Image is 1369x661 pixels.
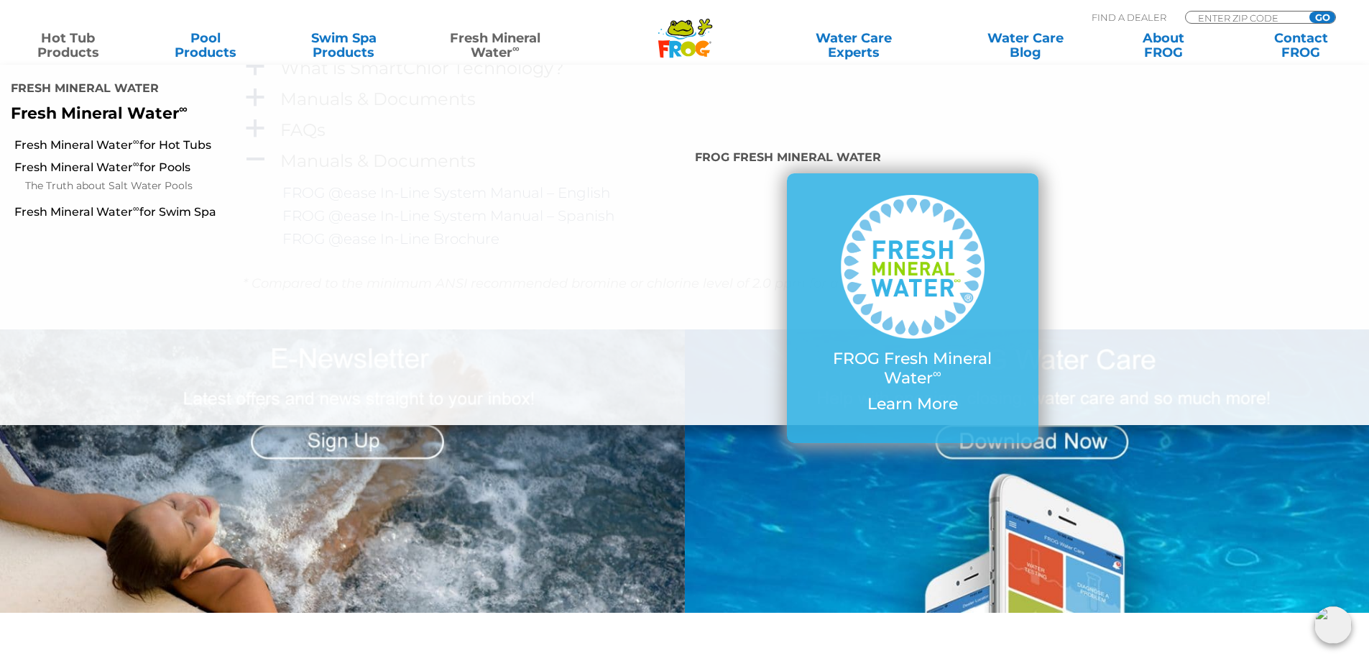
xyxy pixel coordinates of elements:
a: AboutFROG [1110,31,1217,60]
a: Fresh Mineral Water∞for Pools [14,160,456,175]
a: Hot TubProducts [14,31,121,60]
a: ContactFROG [1248,31,1355,60]
a: FROG Fresh Mineral Water∞ Learn More [816,195,1010,421]
sup: ∞ [133,203,139,214]
h4: Fresh Mineral Water [11,76,560,104]
p: Learn More [816,395,1010,414]
a: Fresh Mineral Water∞for Hot Tubs [14,137,456,153]
p: Find A Dealer [1092,11,1166,24]
sup: ∞ [512,42,520,54]
img: openIcon [1314,606,1352,644]
a: Fresh Mineral Water∞for Swim Spa [14,204,456,220]
a: PoolProducts [152,31,259,60]
p: Fresh Mineral Water [11,104,560,123]
a: The Truth about Salt Water Pools [25,178,456,195]
p: FROG Fresh Mineral Water [816,350,1010,388]
a: Fresh MineralWater∞ [428,31,562,60]
a: Swim SpaProducts [290,31,397,60]
sup: ∞ [179,101,188,116]
input: GO [1309,12,1335,23]
h4: FROG Fresh Mineral Water [695,145,1130,173]
a: Water CareExperts [767,31,941,60]
sup: ∞ [133,158,139,169]
input: Zip Code Form [1197,12,1294,24]
sup: ∞ [933,366,941,380]
sup: ∞ [133,136,139,147]
a: Water CareBlog [972,31,1079,60]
